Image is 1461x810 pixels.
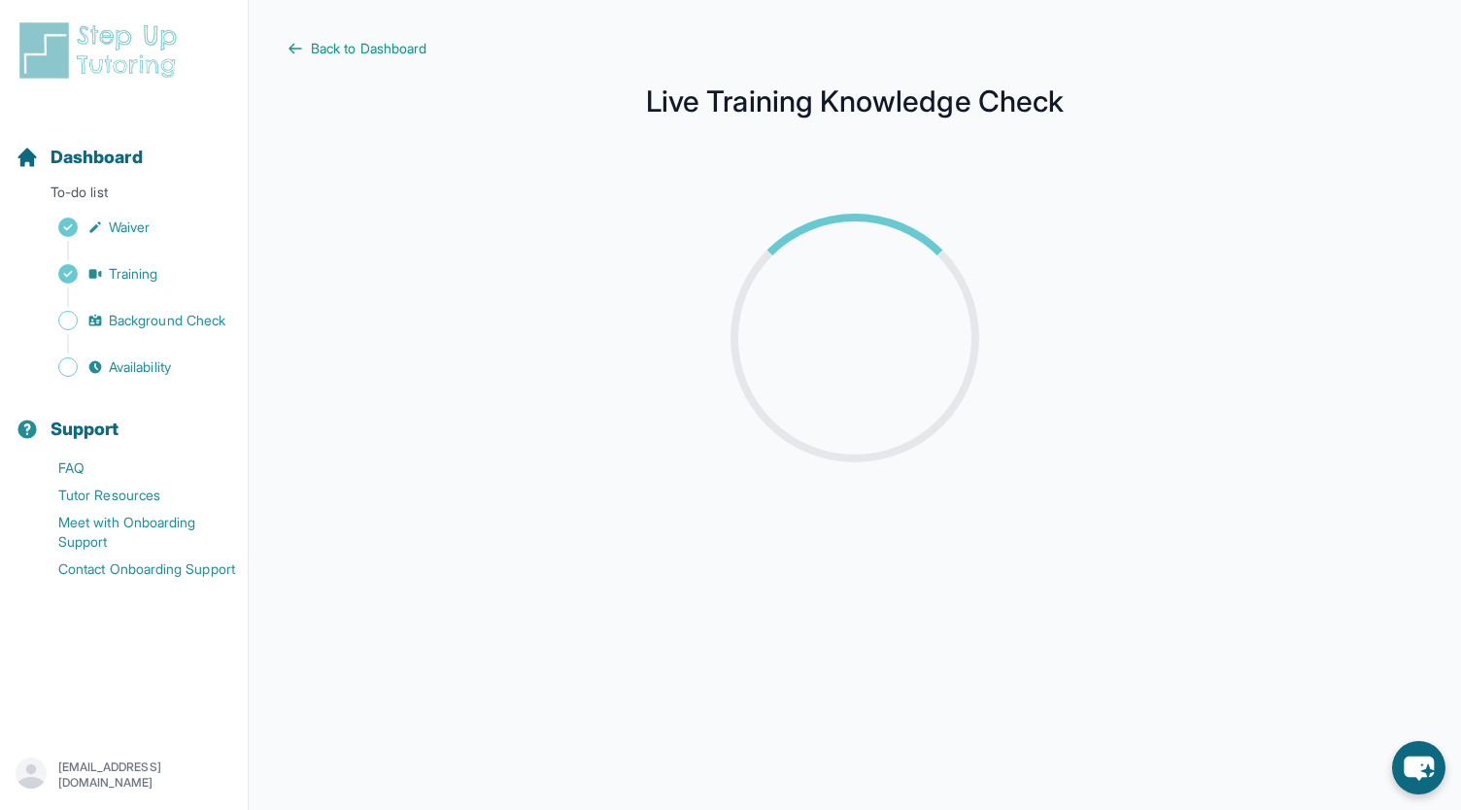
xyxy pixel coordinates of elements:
a: Contact Onboarding Support [16,556,248,583]
h1: Live Training Knowledge Check [288,89,1422,113]
span: Dashboard [51,144,143,171]
span: Training [109,264,158,284]
a: Dashboard [16,144,143,171]
a: Meet with Onboarding Support [16,509,248,556]
button: [EMAIL_ADDRESS][DOMAIN_NAME] [16,758,232,793]
span: Back to Dashboard [311,39,426,58]
button: Support [8,385,240,451]
a: Waiver [16,214,248,241]
a: Back to Dashboard [288,39,1422,58]
img: logo [16,19,188,82]
button: Dashboard [8,113,240,179]
a: Availability [16,354,248,381]
button: chat-button [1392,741,1445,794]
p: [EMAIL_ADDRESS][DOMAIN_NAME] [58,759,232,791]
span: Waiver [109,218,150,237]
a: Background Check [16,307,248,334]
span: Support [51,416,119,443]
a: FAQ [16,455,248,482]
a: Training [16,260,248,287]
a: Tutor Resources [16,482,248,509]
span: Background Check [109,311,225,330]
span: Availability [109,357,171,377]
p: To-do list [8,183,240,210]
